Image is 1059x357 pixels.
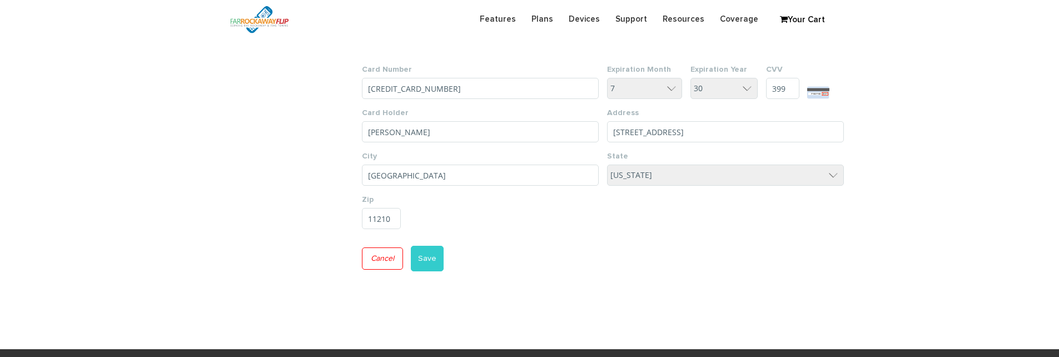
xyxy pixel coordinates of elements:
input: City [362,165,599,186]
label: Card Number [362,64,599,75]
a: Support [608,8,655,30]
label: Expiration Year [690,64,758,75]
a: Devices [561,8,608,30]
label: Expiration Month [607,64,682,75]
input: Address [607,121,844,142]
a: Resources [655,8,712,30]
img: cvv [807,86,829,99]
input: CVV [766,78,799,99]
a: Features [472,8,524,30]
label: State [607,151,844,162]
a: Plans [524,8,561,30]
a: Coverage [712,8,766,30]
input: Cancel [362,247,403,270]
label: Card Holder [362,107,599,118]
label: Zip [362,194,401,205]
label: Address [607,107,844,118]
input: Card Holder [362,121,599,142]
a: Your Cart [774,12,830,28]
button: Save [411,246,444,271]
label: CVV [766,64,830,75]
input: Card Number [362,78,599,99]
input: Zip [362,208,401,229]
label: City [362,151,599,162]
